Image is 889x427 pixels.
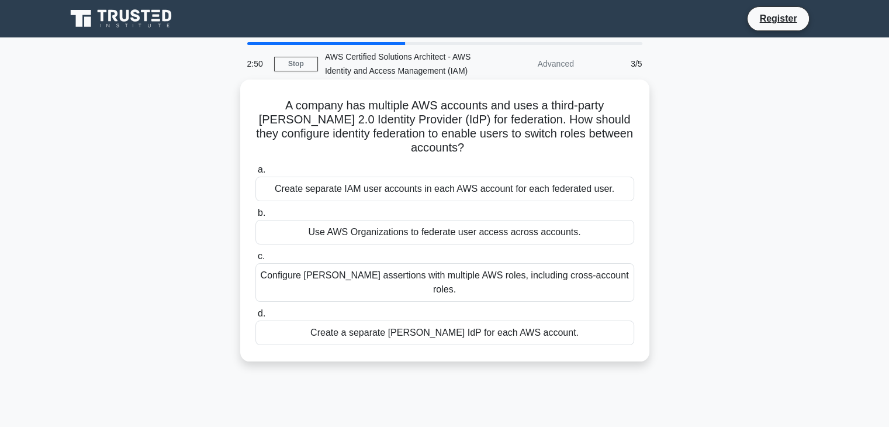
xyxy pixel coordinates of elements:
span: a. [258,164,265,174]
div: 3/5 [581,52,649,75]
div: Use AWS Organizations to federate user access across accounts. [255,220,634,245]
span: d. [258,308,265,318]
div: Configure [PERSON_NAME] assertions with multiple AWS roles, including cross-account roles. [255,263,634,302]
div: Advanced [479,52,581,75]
span: b. [258,208,265,218]
span: c. [258,251,265,261]
h5: A company has multiple AWS accounts and uses a third-party [PERSON_NAME] 2.0 Identity Provider (I... [254,98,635,156]
div: AWS Certified Solutions Architect - AWS Identity and Access Management (IAM) [318,45,479,82]
div: Create separate IAM user accounts in each AWS account for each federated user. [255,177,634,201]
div: 2:50 [240,52,274,75]
a: Register [752,11,804,26]
div: Create a separate [PERSON_NAME] IdP for each AWS account. [255,321,634,345]
a: Stop [274,57,318,71]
